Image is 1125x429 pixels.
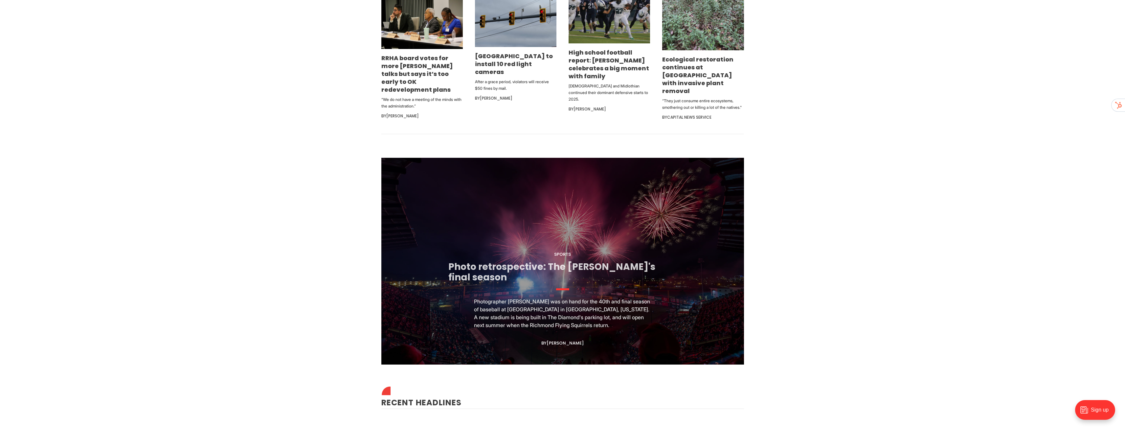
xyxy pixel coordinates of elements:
[1069,397,1125,429] iframe: portal-trigger
[662,113,744,121] div: By
[554,251,571,257] a: Sports
[474,298,651,329] p: Photographer [PERSON_NAME] was on hand for the 40th and final season of baseball at [GEOGRAPHIC_D...
[475,52,553,76] a: [GEOGRAPHIC_DATA] to install 10 red light cameras
[569,83,650,103] p: [DEMOGRAPHIC_DATA] and Midlothian continued their dominant defensive starts to 2025.
[667,114,711,120] a: Capital News Service
[381,54,453,94] a: RRHA board votes for more [PERSON_NAME] talks but says it’s too early to OK redevelopment plans
[381,112,463,120] div: By
[541,341,584,346] div: By
[547,340,584,346] a: [PERSON_NAME]
[475,94,556,102] div: By
[574,106,606,112] a: [PERSON_NAME]
[475,79,556,92] p: After a grace period, violators will receive $50 fines by mail.
[662,98,744,111] p: “They just consume entire ecosystems, smothering out or killing a lot of the natives."
[381,96,463,109] p: “We do not have a meeting of the minds with the administration.”
[569,48,649,80] a: High school football report: [PERSON_NAME] celebrates a big moment with family
[381,388,744,409] h2: Recent Headlines
[569,105,650,113] div: By
[480,95,512,101] a: [PERSON_NAME]
[448,260,655,284] a: Photo retrospective: The [PERSON_NAME]'s final season
[662,55,733,95] a: Ecological restoration continues at [GEOGRAPHIC_DATA] with invasive plant removal
[386,113,419,119] a: [PERSON_NAME]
